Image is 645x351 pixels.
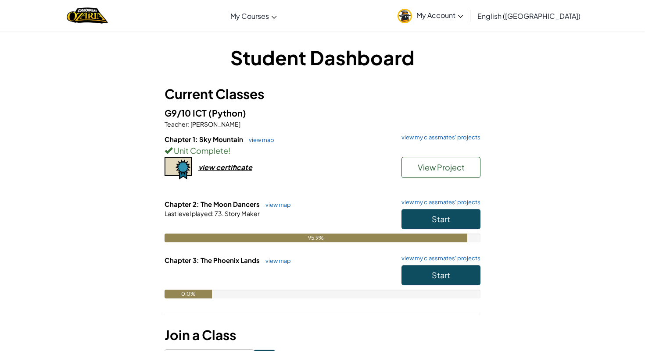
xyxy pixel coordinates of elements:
a: view my classmates' projects [397,135,480,140]
a: view certificate [165,163,252,172]
span: English ([GEOGRAPHIC_DATA]) [477,11,580,21]
span: : [188,120,190,128]
button: View Project [401,157,480,178]
span: Story Maker [224,209,260,217]
button: Start [401,209,480,229]
div: view certificate [198,163,252,172]
button: Start [401,265,480,285]
a: view my classmates' projects [397,199,480,205]
a: English ([GEOGRAPHIC_DATA]) [473,4,585,28]
div: 95.9% [165,234,467,242]
span: [PERSON_NAME] [190,120,240,128]
span: Chapter 1: Sky Mountain [165,135,244,143]
div: 0.0% [165,290,212,298]
span: G9/10 ICT [165,107,208,118]
span: : [212,209,214,217]
span: 73. [214,209,224,217]
a: view map [261,201,291,208]
span: My Account [416,11,463,20]
img: Home [67,7,107,25]
a: view map [244,136,274,143]
span: View Project [418,162,465,172]
img: avatar [398,9,412,23]
span: Chapter 2: The Moon Dancers [165,200,261,208]
span: Last level played [165,209,212,217]
span: (Python) [208,107,246,118]
span: Start [432,270,450,280]
span: Start [432,214,450,224]
h1: Student Dashboard [165,44,480,71]
span: Unit Complete [172,145,228,156]
span: My Courses [230,11,269,21]
span: Teacher [165,120,188,128]
a: Ozaria by CodeCombat logo [67,7,107,25]
a: view map [261,257,291,264]
img: certificate-icon.png [165,157,192,180]
h3: Join a Class [165,325,480,345]
span: ! [228,145,230,156]
a: My Account [393,2,468,29]
a: My Courses [226,4,281,28]
h3: Current Classes [165,84,480,104]
span: Chapter 3: The Phoenix Lands [165,256,261,264]
a: view my classmates' projects [397,255,480,261]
